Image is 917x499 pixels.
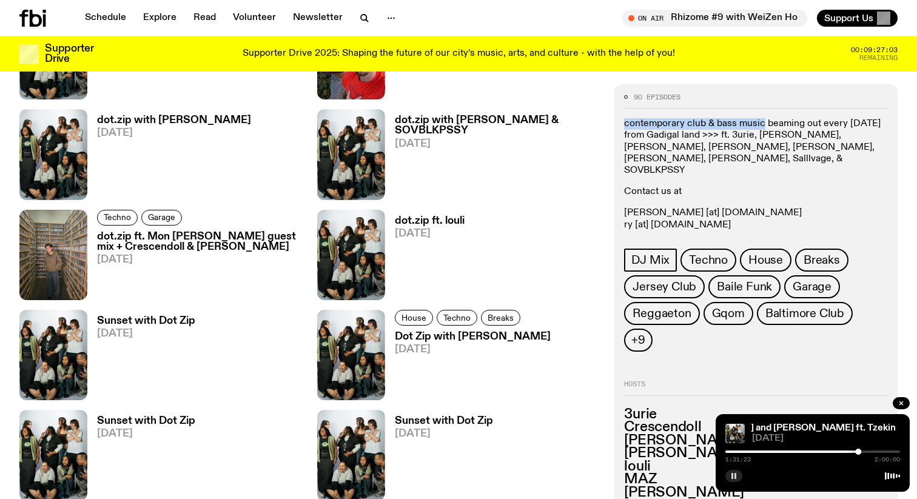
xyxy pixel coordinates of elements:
[87,316,195,400] a: Sunset with Dot Zip[DATE]
[784,275,840,298] a: Garage
[87,115,251,199] a: dot.zip with [PERSON_NAME][DATE]
[624,407,888,421] h3: 3urie
[634,93,680,100] span: 90 episodes
[226,10,283,27] a: Volunteer
[401,313,426,322] span: House
[45,44,93,64] h3: Supporter Drive
[97,255,303,265] span: [DATE]
[851,47,898,53] span: 00:09:27:03
[385,216,465,300] a: dot.zip ft. louli[DATE]
[704,302,753,325] a: Gqom
[104,213,131,222] span: Techno
[624,329,653,352] button: +9
[395,115,600,136] h3: dot.zip with [PERSON_NAME] & SOVBLKPSSY
[793,280,831,293] span: Garage
[395,332,551,342] h3: Dot Zip with [PERSON_NAME]
[631,333,645,347] span: +9
[708,275,781,298] a: Baile Funk
[817,10,898,27] button: Support Us
[748,253,783,267] span: House
[712,307,745,320] span: Gqom
[624,275,705,298] a: Jersey Club
[395,216,465,226] h3: dot.zip ft. louli
[481,310,520,326] a: Breaks
[437,310,477,326] a: Techno
[624,381,888,395] h2: Hosts
[624,447,888,460] h3: [PERSON_NAME]
[243,49,675,59] p: Supporter Drive 2025: Shaping the future of our city’s music, arts, and culture - with the help o...
[624,186,888,198] p: Contact us at
[97,210,138,226] a: Techno
[859,55,898,61] span: Remaining
[443,313,471,322] span: Techno
[395,229,465,239] span: [DATE]
[680,249,736,272] a: Techno
[633,280,696,293] span: Jersey Club
[624,302,699,325] a: Reggaeton
[148,213,175,222] span: Garage
[78,10,133,27] a: Schedule
[141,210,182,226] a: Garage
[97,429,195,439] span: [DATE]
[385,115,600,199] a: dot.zip with [PERSON_NAME] & SOVBLKPSSY[DATE]
[286,10,350,27] a: Newsletter
[740,249,791,272] a: House
[395,344,551,355] span: [DATE]
[97,329,195,339] span: [DATE]
[804,253,840,267] span: Breaks
[725,457,751,463] span: 1:31:23
[824,13,873,24] span: Support Us
[717,280,772,293] span: Baile Funk
[624,434,888,447] h3: [PERSON_NAME]
[395,310,433,326] a: House
[97,416,195,426] h3: Sunset with Dot Zip
[875,457,900,463] span: 2:00:00
[136,10,184,27] a: Explore
[624,473,888,486] h3: MAZ
[622,10,807,27] button: On AirRhizome #9 with WeiZen Ho
[633,307,691,320] span: Reggaeton
[385,332,551,400] a: Dot Zip with [PERSON_NAME][DATE]
[618,423,896,433] a: Dot Zip with [PERSON_NAME] and [PERSON_NAME] ft. Tzekin
[631,253,670,267] span: DJ Mix
[97,128,251,138] span: [DATE]
[488,313,514,322] span: Breaks
[87,232,303,300] a: dot.zip ft. Mon [PERSON_NAME] guest mix + Crescendoll & [PERSON_NAME][DATE]
[624,118,888,176] p: contemporary club & bass music beaming out every [DATE] from Gadigal land >>> ft. 3urie, [PERSON_...
[395,429,493,439] span: [DATE]
[689,253,728,267] span: Techno
[186,10,223,27] a: Read
[624,460,888,473] h3: louli
[757,302,853,325] a: Baltimore Club
[395,416,493,426] h3: Sunset with Dot Zip
[395,139,600,149] span: [DATE]
[97,115,251,126] h3: dot.zip with [PERSON_NAME]
[624,207,888,243] p: [PERSON_NAME] [at] [DOMAIN_NAME] ry [at] [DOMAIN_NAME] [PERSON_NAME].t [at] [DOMAIN_NAME]
[624,249,677,272] a: DJ Mix
[97,316,195,326] h3: Sunset with Dot Zip
[795,249,848,272] a: Breaks
[97,232,303,252] h3: dot.zip ft. Mon [PERSON_NAME] guest mix + Crescendoll & [PERSON_NAME]
[765,307,844,320] span: Baltimore Club
[752,434,900,443] span: [DATE]
[624,421,888,434] h3: Crescendoll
